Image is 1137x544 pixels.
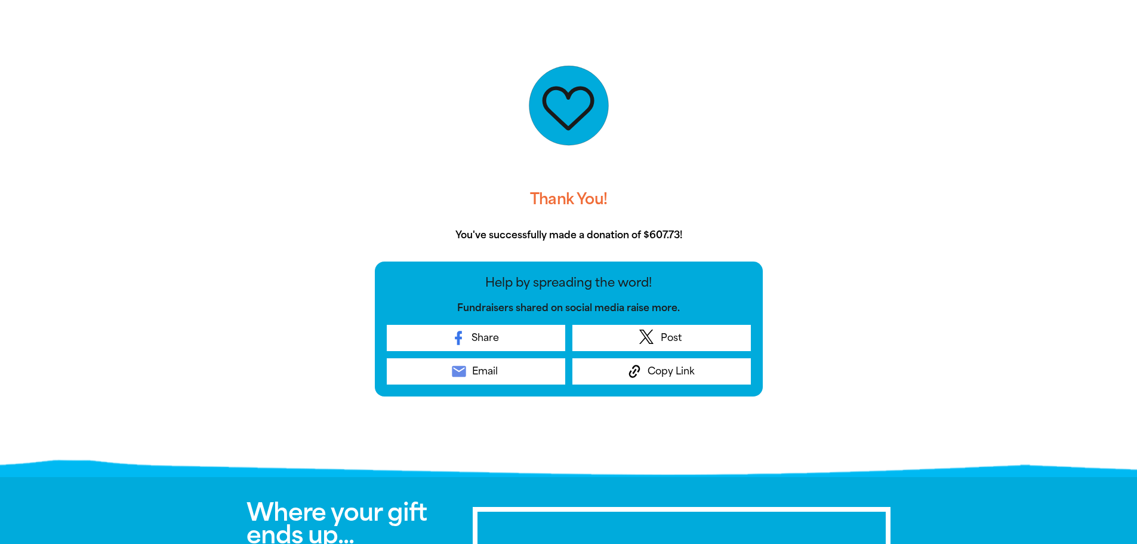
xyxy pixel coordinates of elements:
[451,363,467,380] i: email
[472,364,498,379] span: Email
[387,301,751,315] p: Fundraisers shared on social media raise more.
[648,364,695,379] span: Copy Link
[387,358,565,385] a: emailEmail
[572,358,751,385] button: Copy Link
[375,180,763,219] h3: Thank You!
[387,325,565,351] a: Share
[387,273,751,291] p: Help by spreading the word!
[472,331,499,345] span: Share
[661,331,682,345] span: Post
[375,228,763,242] p: You've successfully made a donation of $607.73!
[572,325,751,351] a: Post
